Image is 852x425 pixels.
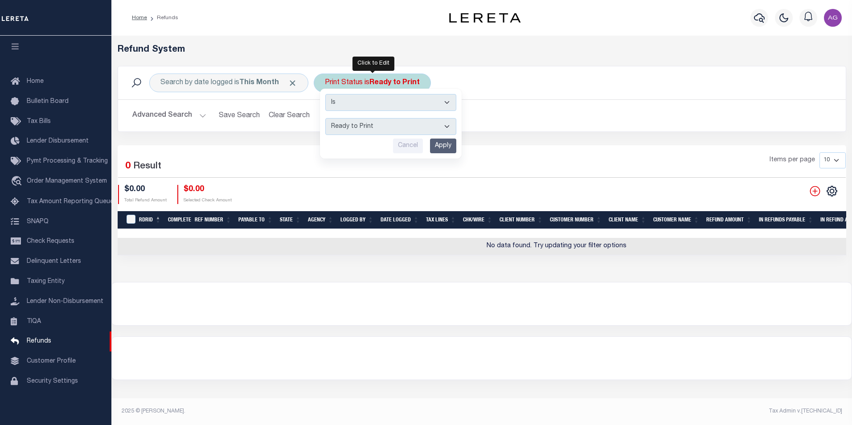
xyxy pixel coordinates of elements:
span: Click to Remove [288,78,297,88]
span: TIQA [27,318,41,324]
span: Pymt Processing & Tracking [27,158,108,164]
label: Result [133,159,161,174]
span: Refunds [27,338,51,344]
th: Chk/Wire: activate to sort column ascending [459,211,496,229]
th: Customer Name: activate to sort column ascending [650,211,703,229]
div: Tax Admin v.[TECHNICAL_ID] [488,407,842,415]
th: Date Logged: activate to sort column ascending [377,211,422,229]
th: Customer Number: activate to sort column ascending [546,211,605,229]
div: 2025 © [PERSON_NAME]. [115,407,482,415]
span: Order Management System [27,178,107,184]
span: Items per page [770,155,815,165]
b: This Month [239,79,279,86]
th: Agency: activate to sort column ascending [304,211,337,229]
div: Print Status is [314,74,431,92]
th: Ref Number: activate to sort column ascending [191,211,235,229]
span: Security Settings [27,378,78,384]
th: Tax Lines: activate to sort column ascending [422,211,459,229]
th: Client Number: activate to sort column ascending [496,211,546,229]
input: Apply [430,139,456,153]
span: Lender Non-Disbursement [27,298,103,305]
a: Home [132,15,147,20]
span: Delinquent Letters [27,258,81,265]
span: Home [27,78,44,85]
img: logo-dark.svg [449,13,520,23]
div: Click to Edit [352,57,394,71]
b: Ready to Print [369,79,420,86]
span: Lender Disbursement [27,138,89,144]
th: Client Name: activate to sort column ascending [605,211,650,229]
p: Selected Check Amount [184,197,232,204]
th: In Refunds Payable: activate to sort column ascending [755,211,817,229]
span: Bulletin Board [27,98,69,105]
th: RefundDepositRegisterID [121,211,136,229]
span: 0 [125,162,131,171]
button: Advanced Search [132,107,206,124]
th: Logged By: activate to sort column ascending [337,211,377,229]
li: Refunds [147,14,178,22]
p: Total Refund Amount [124,197,167,204]
span: SNAPQ [27,218,49,225]
th: Refund Amount: activate to sort column ascending [703,211,755,229]
span: Taxing Entity [27,278,65,285]
h4: $0.00 [184,185,232,195]
span: Tax Bills [27,119,51,125]
th: Payable To: activate to sort column ascending [235,211,276,229]
button: Clear Search [265,107,314,124]
span: Tax Amount Reporting Queue [27,199,114,205]
input: Cancel [393,139,423,153]
button: Save Search [213,107,265,124]
span: Customer Profile [27,358,76,364]
h4: $0.00 [124,185,167,195]
span: Check Requests [27,238,74,245]
i: travel_explore [11,176,25,188]
img: svg+xml;base64,PHN2ZyB4bWxucz0iaHR0cDovL3d3dy53My5vcmcvMjAwMC9zdmciIHBvaW50ZXItZXZlbnRzPSJub25lIi... [824,9,842,27]
th: Complete [164,211,191,229]
th: RDRID: activate to sort column descending [135,211,164,229]
th: State: activate to sort column ascending [276,211,304,229]
h5: Refund System [118,45,846,55]
div: Search by date logged is [149,74,308,92]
